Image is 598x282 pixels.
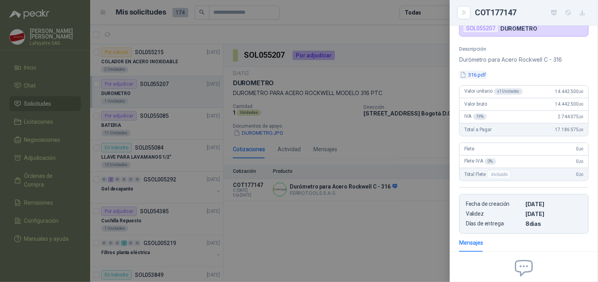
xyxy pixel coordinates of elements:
[464,101,487,107] span: Valor bruto
[579,115,583,119] span: ,00
[576,159,583,164] span: 0
[579,159,583,164] span: ,00
[459,71,487,79] button: 316.pdf
[555,89,583,94] span: 14.442.500
[466,211,522,217] p: Validez
[464,114,487,120] span: IVA
[579,128,583,132] span: ,00
[459,46,589,52] p: Descripción
[464,170,513,179] span: Total Flete
[464,88,523,95] span: Valor unitario
[558,114,583,119] span: 2.744.075
[579,172,583,177] span: ,00
[579,90,583,94] span: ,00
[487,170,511,179] div: Incluido
[464,146,474,152] span: Flete
[500,25,537,32] p: DUROMETRO
[525,220,582,227] p: 8 dias
[463,24,499,33] div: SOL055207
[466,220,522,227] p: Días de entrega
[525,201,582,207] p: [DATE]
[576,146,583,152] span: 0
[525,211,582,217] p: [DATE]
[466,201,522,207] p: Fecha de creación
[459,238,483,247] div: Mensajes
[485,158,496,165] div: 0 %
[475,6,589,19] div: COT177147
[459,8,469,17] button: Close
[464,158,496,165] span: Flete IVA
[579,147,583,151] span: ,00
[459,55,589,64] p: Durómetro para Acero Rockwell C - 316
[494,88,523,95] div: x 1 Unidades
[555,127,583,132] span: 17.186.575
[464,127,492,132] span: Total a Pagar
[555,101,583,107] span: 14.442.500
[579,102,583,106] span: ,00
[473,114,487,120] div: 19 %
[576,172,583,177] span: 0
